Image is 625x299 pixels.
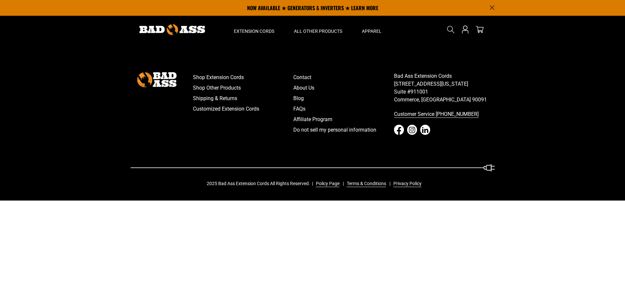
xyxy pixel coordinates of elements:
p: Bad Ass Extension Cords [STREET_ADDRESS][US_STATE] Suite #911001 Commerce, [GEOGRAPHIC_DATA] 90091 [394,72,495,104]
summary: All Other Products [284,16,352,43]
summary: Apparel [352,16,391,43]
img: Bad Ass Extension Cords [137,72,177,87]
a: Privacy Policy [391,180,422,187]
img: Bad Ass Extension Cords [139,24,205,35]
a: Shipping & Returns [193,93,294,104]
a: Do not sell my personal information [293,125,394,135]
a: Contact [293,72,394,83]
span: All Other Products [294,28,342,34]
a: Affiliate Program [293,114,394,125]
a: Shop Extension Cords [193,72,294,83]
a: Customer Service [PHONE_NUMBER] [394,109,495,119]
a: Policy Page [313,180,340,187]
a: Customized Extension Cords [193,104,294,114]
span: Apparel [362,28,382,34]
a: FAQs [293,104,394,114]
a: About Us [293,83,394,93]
span: Extension Cords [234,28,274,34]
summary: Extension Cords [224,16,284,43]
a: Shop Other Products [193,83,294,93]
div: 2025 Bad Ass Extension Cords All Rights Reserved. [207,180,426,187]
summary: Search [446,24,456,35]
a: Blog [293,93,394,104]
a: Terms & Conditions [344,180,386,187]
